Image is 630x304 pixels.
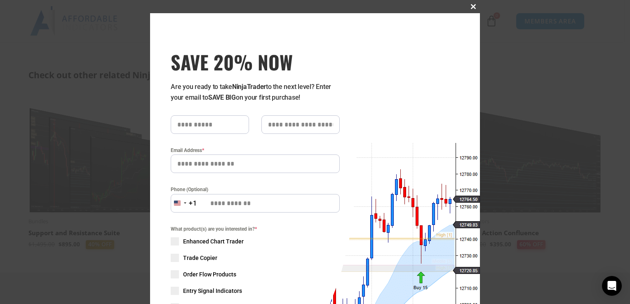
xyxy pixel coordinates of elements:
span: Enhanced Chart Trader [183,237,244,246]
div: Open Intercom Messenger [602,276,622,296]
span: Trade Copier [183,254,217,262]
label: Phone (Optional) [171,185,340,194]
p: Are you ready to take to the next level? Enter your email to on your first purchase! [171,82,340,103]
label: Order Flow Products [171,270,340,278]
label: Entry Signal Indicators [171,287,340,295]
span: SAVE 20% NOW [171,50,340,73]
span: Order Flow Products [183,270,236,278]
button: Selected country [171,194,197,213]
label: Email Address [171,146,340,154]
span: Entry Signal Indicators [183,287,242,295]
label: Enhanced Chart Trader [171,237,340,246]
span: What product(s) are you interested in? [171,225,340,233]
strong: NinjaTrader [232,83,266,91]
strong: SAVE BIG [208,94,236,101]
div: +1 [189,198,197,209]
label: Trade Copier [171,254,340,262]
